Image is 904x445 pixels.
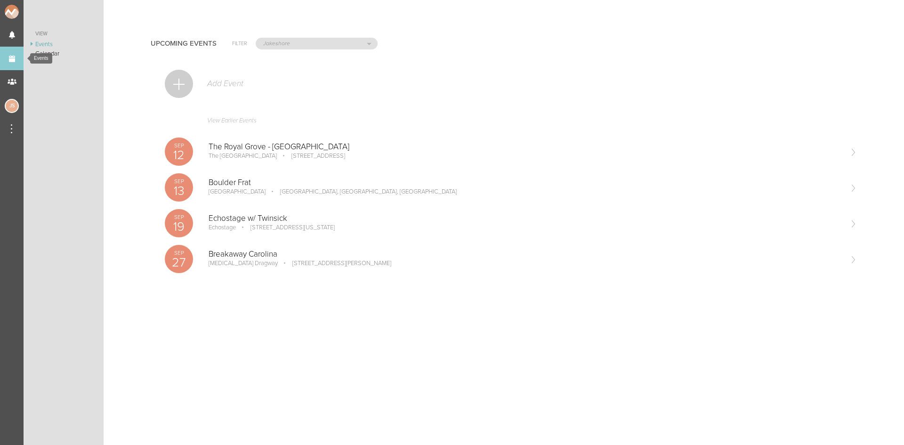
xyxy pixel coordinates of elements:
[5,99,19,113] div: Jessica Smith
[24,28,104,40] a: View
[165,185,193,197] p: 13
[209,142,842,152] p: The Royal Grove - [GEOGRAPHIC_DATA]
[209,224,236,231] p: Echostage
[237,224,335,231] p: [STREET_ADDRESS][US_STATE]
[206,79,243,89] p: Add Event
[279,259,391,267] p: [STREET_ADDRESS][PERSON_NAME]
[165,143,193,148] p: Sep
[165,178,193,184] p: Sep
[165,214,193,220] p: Sep
[165,220,193,233] p: 19
[165,112,857,134] a: View Earlier Events
[5,5,58,19] img: NOMAD
[24,40,104,49] a: Events
[209,250,842,259] p: Breakaway Carolina
[209,152,277,160] p: The [GEOGRAPHIC_DATA]
[209,188,266,195] p: [GEOGRAPHIC_DATA]
[278,152,345,160] p: [STREET_ADDRESS]
[165,256,193,269] p: 27
[209,214,842,223] p: Echostage w/ Twinsick
[24,49,104,58] a: Calendar
[232,40,247,48] h6: Filter
[209,178,842,187] p: Boulder Frat
[209,259,278,267] p: [MEDICAL_DATA] Dragway
[165,149,193,162] p: 12
[267,188,457,195] p: [GEOGRAPHIC_DATA], [GEOGRAPHIC_DATA], [GEOGRAPHIC_DATA]
[151,40,217,48] h4: Upcoming Events
[165,250,193,256] p: Sep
